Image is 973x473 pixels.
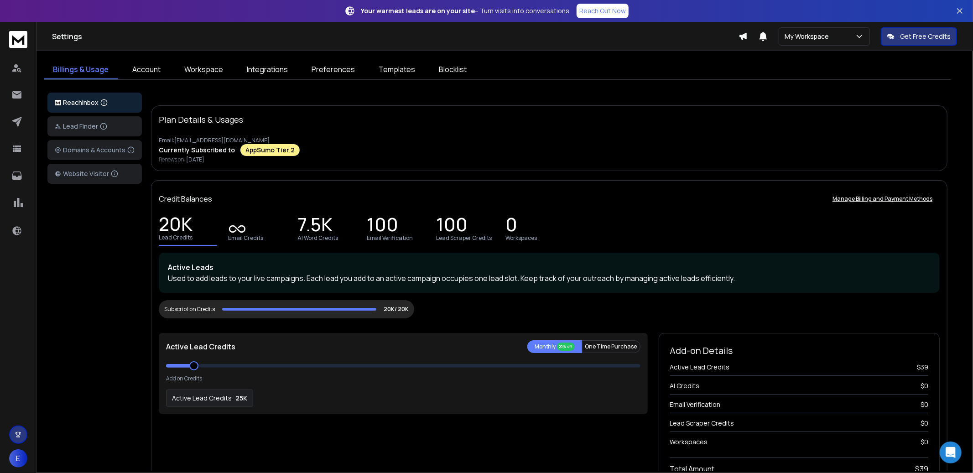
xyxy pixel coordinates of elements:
p: Plan Details & Usages [159,113,243,126]
p: Active Lead Credits [166,341,235,352]
button: ReachInbox [47,93,142,113]
a: Account [123,60,170,79]
p: Get Free Credits [900,32,951,41]
p: 20K/ 20K [384,306,409,313]
p: Lead Scraper Credits [436,234,492,242]
p: Add on Credits [166,375,202,382]
p: Workspaces [505,234,537,242]
span: Email Verification [670,400,721,409]
span: $ 0 [921,400,928,409]
p: My Workspace [785,32,833,41]
button: E [9,449,27,468]
a: Reach Out Now [577,4,629,18]
p: Lead Credits [159,234,193,241]
button: Manage Billing and Payment Methods [825,190,940,208]
button: One Time Purchase [582,340,640,353]
button: Domains & Accounts [47,140,142,160]
span: [DATE] [186,156,204,163]
p: Used to add leads to your live campaigns. Each lead you add to an active campaign occupies one le... [168,273,931,284]
button: Lead Finder [47,116,142,136]
div: AppSumo Tier 2 [240,144,300,156]
p: Manage Billing and Payment Methods [833,195,932,203]
span: Active Lead Credits [670,363,730,372]
button: Get Free Credits [881,27,957,46]
strong: Your warmest leads are on your site [361,6,475,15]
p: Active Leads [168,262,931,273]
span: Lead Scraper Credits [670,419,734,428]
p: 20K [159,219,193,232]
p: AI Word Credits [297,234,338,242]
p: 25K [235,394,247,403]
p: Email: [EMAIL_ADDRESS][DOMAIN_NAME] [159,137,940,144]
button: Monthly 20% off [527,340,582,353]
div: Subscription Credits [164,306,215,313]
p: Email Credits [228,234,263,242]
img: logo [55,100,61,106]
h1: Settings [52,31,739,42]
span: Workspaces [670,437,708,447]
h2: Add-on Details [670,344,928,357]
a: Workspace [175,60,232,79]
a: Integrations [238,60,297,79]
span: $ 0 [921,381,928,390]
a: Blocklist [430,60,476,79]
p: 7.5K [297,220,333,233]
p: Credit Balances [159,193,212,204]
div: Open Intercom Messenger [940,442,962,463]
div: 20% off [557,343,575,351]
p: – Turn visits into conversations [361,6,569,16]
img: logo [9,31,27,48]
a: Billings & Usage [44,60,118,79]
p: Active Lead Credits [172,394,232,403]
span: $ 0 [921,419,928,428]
p: 100 [436,220,468,233]
button: Website Visitor [47,164,142,184]
p: Reach Out Now [579,6,626,16]
span: $ 0 [921,437,928,447]
p: Currently Subscribed to [159,146,235,155]
p: 100 [367,220,398,233]
a: Templates [369,60,424,79]
span: AI Credits [670,381,700,390]
span: $ 39 [917,363,928,372]
p: Renews on: [159,156,940,163]
p: 0 [505,220,517,233]
p: Email Verification [367,234,413,242]
a: Preferences [302,60,364,79]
